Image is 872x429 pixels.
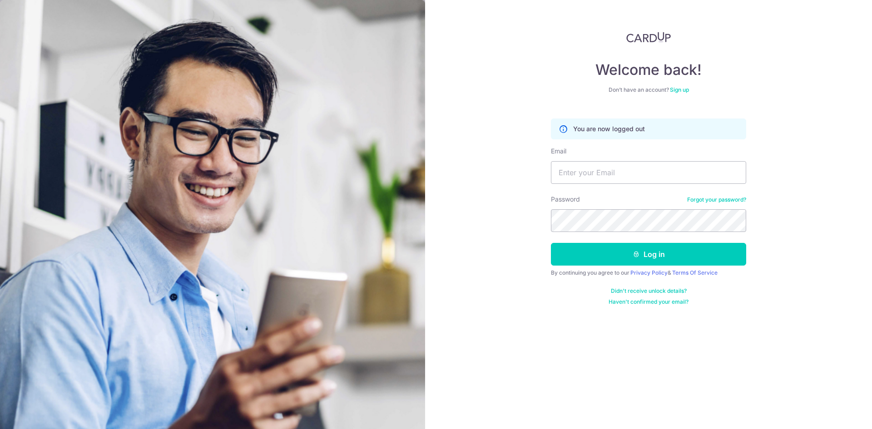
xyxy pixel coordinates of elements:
a: Forgot your password? [687,196,746,203]
a: Haven't confirmed your email? [609,298,689,306]
label: Email [551,147,566,156]
button: Log in [551,243,746,266]
img: CardUp Logo [626,32,671,43]
input: Enter your Email [551,161,746,184]
div: Don’t have an account? [551,86,746,94]
a: Privacy Policy [630,269,668,276]
h4: Welcome back! [551,61,746,79]
a: Terms Of Service [672,269,718,276]
a: Didn't receive unlock details? [611,287,687,295]
a: Sign up [670,86,689,93]
label: Password [551,195,580,204]
div: By continuing you agree to our & [551,269,746,276]
p: You are now logged out [573,124,645,133]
